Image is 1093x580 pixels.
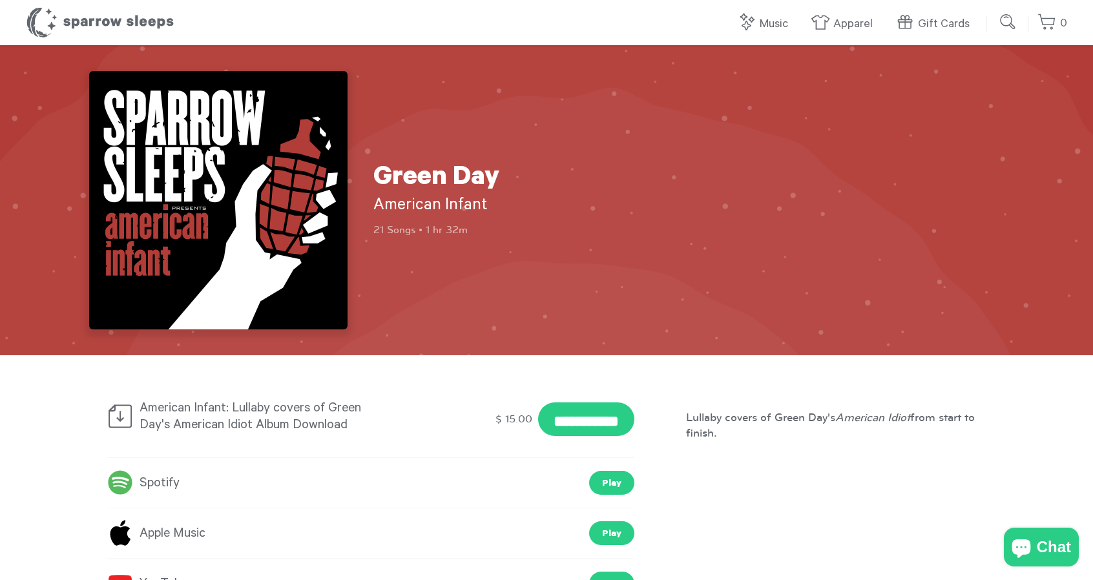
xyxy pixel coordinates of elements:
[589,471,634,495] a: Play
[895,10,976,38] a: Gift Cards
[995,9,1021,35] input: Submit
[737,10,795,38] a: Music
[373,196,606,218] h2: American Infant
[373,223,606,237] p: 21 Songs • 1 hr 32m
[811,10,879,38] a: Apparel
[89,71,348,329] img: American Infant: Lullaby covers of Green Day's American Idiot
[1000,528,1083,570] inbox-online-store-chat: Shopify online store chat
[373,163,606,196] h1: Green Day
[493,408,535,431] div: $ 15.00
[1037,10,1067,37] a: 0
[107,471,180,495] a: Spotify
[686,409,986,440] p: Lullaby covers of Green Day's from start to finish.
[107,397,379,435] div: American Infant: Lullaby covers of Green Day's American Idiot Album Download
[107,522,205,545] a: Apple Music
[589,521,634,545] a: Play
[26,6,174,39] h1: Sparrow Sleeps
[835,411,910,424] em: American Idiot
